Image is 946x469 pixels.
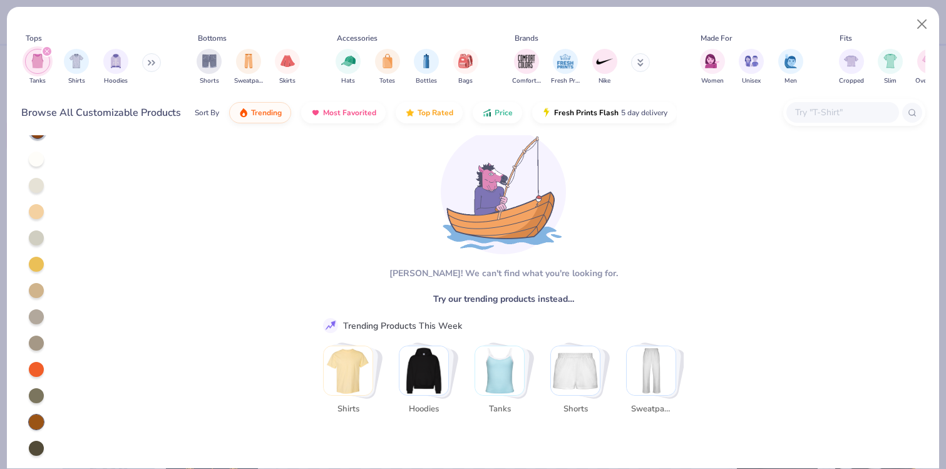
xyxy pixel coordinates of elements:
[551,49,580,86] div: filter for Fresh Prints
[416,76,437,86] span: Bottles
[739,49,764,86] button: filter button
[700,49,725,86] button: filter button
[915,76,943,86] span: Oversized
[626,346,684,420] button: Stack Card Button Sweatpants
[381,54,394,68] img: Totes Image
[458,76,473,86] span: Bags
[742,76,761,86] span: Unisex
[341,54,356,68] img: Hats Image
[31,54,44,68] img: Tanks Image
[337,33,378,44] div: Accessories
[839,49,864,86] div: filter for Cropped
[414,49,439,86] div: filter for Bottles
[197,49,222,86] div: filter for Shorts
[379,76,395,86] span: Totes
[418,108,453,118] span: Top Rated
[839,49,864,86] button: filter button
[414,49,439,86] button: filter button
[323,108,376,118] span: Most Favorited
[599,76,610,86] span: Nike
[701,76,724,86] span: Women
[475,346,532,420] button: Stack Card Button Tanks
[68,76,85,86] span: Shirts
[744,54,759,68] img: Unisex Image
[433,292,574,306] span: Try our trending products instead…
[878,49,903,86] button: filter button
[839,76,864,86] span: Cropped
[532,102,677,123] button: Fresh Prints Flash5 day delivery
[453,49,478,86] div: filter for Bags
[844,54,858,68] img: Cropped Image
[778,49,803,86] button: filter button
[453,49,478,86] button: filter button
[883,54,897,68] img: Slim Image
[275,49,300,86] button: filter button
[341,76,355,86] span: Hats
[915,49,943,86] div: filter for Oversized
[234,76,263,86] span: Sweatpants
[103,49,128,86] button: filter button
[592,49,617,86] button: filter button
[621,106,667,120] span: 5 day delivery
[475,346,524,395] img: Tanks
[336,49,361,86] button: filter button
[343,319,462,332] div: Trending Products This Week
[25,49,50,86] button: filter button
[375,49,400,86] button: filter button
[405,108,415,118] img: TopRated.gif
[234,49,263,86] div: filter for Sweatpants
[242,54,255,68] img: Sweatpants Image
[198,33,227,44] div: Bottoms
[197,49,222,86] button: filter button
[910,13,934,36] button: Close
[922,54,937,68] img: Oversized Image
[778,49,803,86] div: filter for Men
[512,76,541,86] span: Comfort Colors
[517,52,536,71] img: Comfort Colors Image
[251,108,282,118] span: Trending
[325,320,336,331] img: trend_line.gif
[512,49,541,86] div: filter for Comfort Colors
[592,49,617,86] div: filter for Nike
[550,346,608,420] button: Stack Card Button Shorts
[399,346,448,395] img: Hoodies
[473,102,522,123] button: Price
[794,105,890,120] input: Try "T-Shirt"
[784,76,797,86] span: Men
[419,54,433,68] img: Bottles Image
[840,33,852,44] div: Fits
[389,267,618,280] div: [PERSON_NAME]! We can't find what you're looking for.
[336,49,361,86] div: filter for Hats
[200,76,219,86] span: Shorts
[554,108,619,118] span: Fresh Prints Flash
[64,49,89,86] button: filter button
[239,108,249,118] img: trending.gif
[705,54,719,68] img: Women Image
[328,403,369,416] span: Shirts
[301,102,386,123] button: Most Favorited
[878,49,903,86] div: filter for Slim
[280,54,295,68] img: Skirts Image
[229,102,291,123] button: Trending
[396,102,463,123] button: Top Rated
[627,346,676,395] img: Sweatpants
[404,403,445,416] span: Hoodies
[495,108,513,118] span: Price
[25,49,50,86] div: filter for Tanks
[915,49,943,86] button: filter button
[26,33,42,44] div: Tops
[103,49,128,86] div: filter for Hoodies
[701,33,732,44] div: Made For
[324,346,373,395] img: Shirts
[109,54,123,68] img: Hoodies Image
[323,346,381,420] button: Stack Card Button Shirts
[458,54,472,68] img: Bags Image
[555,403,596,416] span: Shorts
[104,76,128,86] span: Hoodies
[551,76,580,86] span: Fresh Prints
[279,76,296,86] span: Skirts
[700,49,725,86] div: filter for Women
[739,49,764,86] div: filter for Unisex
[64,49,89,86] div: filter for Shirts
[21,105,181,120] div: Browse All Customizable Products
